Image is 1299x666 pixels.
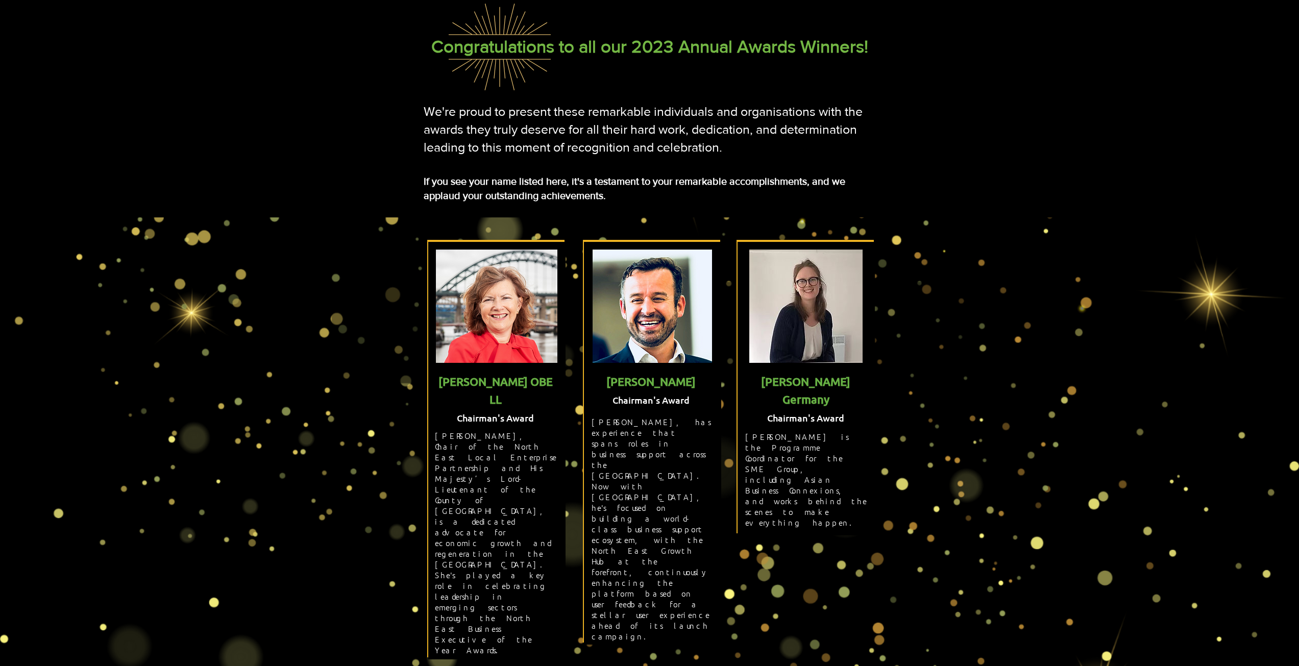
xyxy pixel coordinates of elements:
span: [PERSON_NAME] Germany [761,375,850,406]
span: Chairman's Award [612,394,690,406]
span: [PERSON_NAME] is the Programme Coordinator for the SME Group, including Asian Business Connexions... [745,431,867,528]
span: Chairman's Award [767,412,844,424]
span: [PERSON_NAME] OBE LL [438,375,553,406]
img: image (1).png [593,250,712,363]
img: 1665475168588.jpeg [749,250,863,363]
span: [PERSON_NAME] [606,375,696,388]
span: Congratulations to all our 2023 Annual Awards Winners! [431,37,868,56]
span: If you see your name listed here, it's a testament to your remarkable accomplishments, and we app... [424,176,845,201]
img: image (2).png [436,250,557,363]
span: Chairman's Award [457,412,534,424]
span: [PERSON_NAME], Chair of the North East Local Enterprise Partnership and His Majesty’s Lord-Lieute... [435,430,556,655]
span: We're proud to present these remarkable individuals and organisations with the awards they truly ... [424,104,863,154]
span: [PERSON_NAME], has experience that spans roles in business support across the [GEOGRAPHIC_DATA]. ... [592,416,710,642]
